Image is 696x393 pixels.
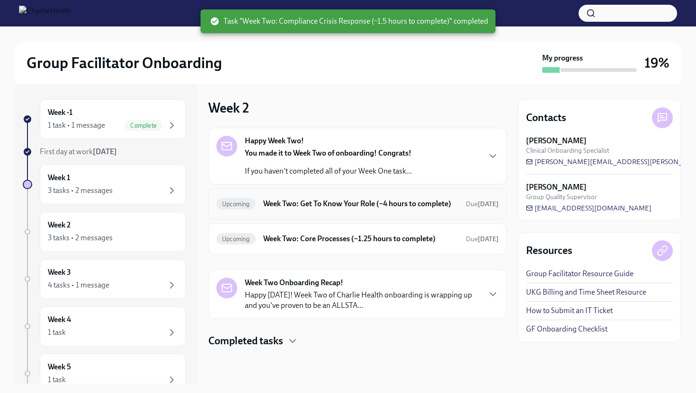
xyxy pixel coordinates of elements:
[23,99,186,139] a: Week -11 task • 1 messageComplete
[478,235,499,243] strong: [DATE]
[125,122,162,129] span: Complete
[23,259,186,299] a: Week 34 tasks • 1 message
[19,6,71,21] img: CharlieHealth
[466,235,499,244] span: September 1st, 2025 10:00
[478,200,499,208] strong: [DATE]
[245,166,412,176] p: If you haven't completed all of your Week One task...
[542,53,583,63] strong: My progress
[48,327,66,338] div: 1 task
[48,314,71,325] h6: Week 4
[245,278,343,288] strong: Week Two Onboarding Recap!
[216,231,499,246] a: UpcomingWeek Two: Core Processes (~1.25 hours to complete)Due[DATE]
[48,362,71,372] h6: Week 5
[27,53,222,72] h2: Group Facilitator Onboarding
[526,182,587,192] strong: [PERSON_NAME]
[48,280,109,290] div: 4 tasks • 1 message
[526,203,651,213] a: [EMAIL_ADDRESS][DOMAIN_NAME]
[48,173,70,183] h6: Week 1
[526,244,572,258] h4: Resources
[48,185,113,196] div: 3 tasks • 2 messages
[48,107,72,118] h6: Week -1
[208,334,283,348] h4: Completed tasks
[245,290,480,311] p: Happy [DATE]! Week Two of Charlie Health onboarding is wrapping up and you've proven to be an ALL...
[48,233,113,243] div: 3 tasks • 2 messages
[216,201,256,208] span: Upcoming
[644,54,669,71] h3: 19%
[263,199,458,209] h6: Week Two: Get To Know Your Role (~4 hours to complete)
[23,147,186,157] a: First day at work[DATE]
[40,147,117,156] span: First day at work
[23,212,186,252] a: Week 23 tasks • 2 messages
[466,200,499,208] span: Due
[93,147,117,156] strong: [DATE]
[23,165,186,204] a: Week 13 tasks • 2 messages
[526,269,634,279] a: Group Facilitator Resource Guide
[245,136,304,146] strong: Happy Week Two!
[526,306,613,316] a: How to Submit an IT Ticket
[48,220,71,230] h6: Week 2
[216,196,499,211] a: UpcomingWeek Two: Get To Know Your Role (~4 hours to complete)Due[DATE]
[526,146,609,155] span: Clinical Onboarding Specialist
[245,148,411,157] strong: You made it to Week Two of onboarding! Congrats!
[48,120,105,131] div: 1 task • 1 message
[48,267,71,278] h6: Week 3
[466,200,499,209] span: September 1st, 2025 10:00
[48,375,66,385] div: 1 task
[23,306,186,346] a: Week 41 task
[208,334,507,348] div: Completed tasks
[466,235,499,243] span: Due
[208,99,249,116] h3: Week 2
[210,16,488,26] span: Task "Week Two: Compliance Crisis Response (~1.5 hours to complete)" completed
[526,324,607,334] a: GF Onboarding Checklist
[263,234,458,244] h6: Week Two: Core Processes (~1.25 hours to complete)
[216,236,256,243] span: Upcoming
[526,111,566,125] h4: Contacts
[526,136,587,146] strong: [PERSON_NAME]
[526,192,597,201] span: Group Quality Supervisor
[526,287,646,297] a: UKG Billing and Time Sheet Resource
